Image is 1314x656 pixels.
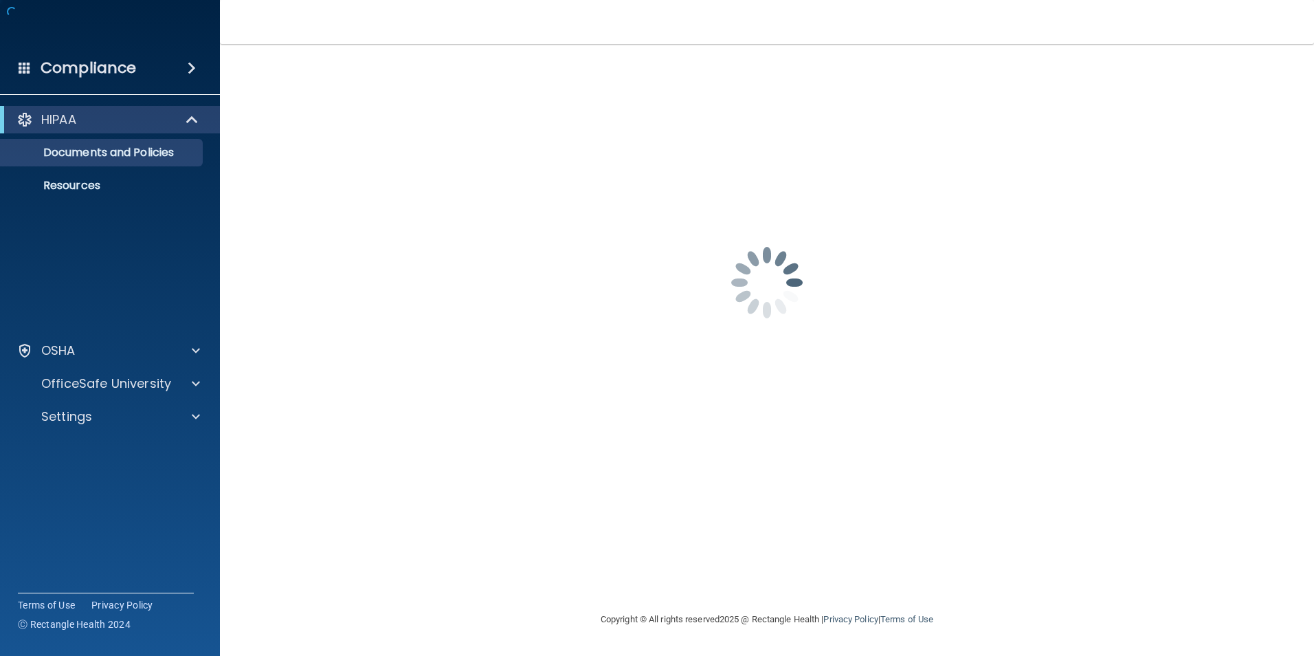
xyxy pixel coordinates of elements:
a: Terms of Use [18,598,75,612]
a: Settings [16,408,200,425]
h4: Compliance [41,58,136,78]
span: Ⓒ Rectangle Health 2024 [18,617,131,631]
p: OfficeSafe University [41,375,171,392]
a: Terms of Use [880,614,933,624]
p: OSHA [41,342,76,359]
a: OSHA [16,342,200,359]
p: Resources [9,179,197,193]
p: HIPAA [41,111,76,128]
div: Copyright © All rights reserved 2025 @ Rectangle Health | | [516,598,1018,642]
a: Privacy Policy [91,598,153,612]
p: Settings [41,408,92,425]
img: PMB logo [16,14,203,42]
p: Documents and Policies [9,146,197,160]
a: OfficeSafe University [16,375,200,392]
a: Privacy Policy [823,614,878,624]
a: HIPAA [16,111,199,128]
img: spinner.e123f6fc.gif [698,214,836,351]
